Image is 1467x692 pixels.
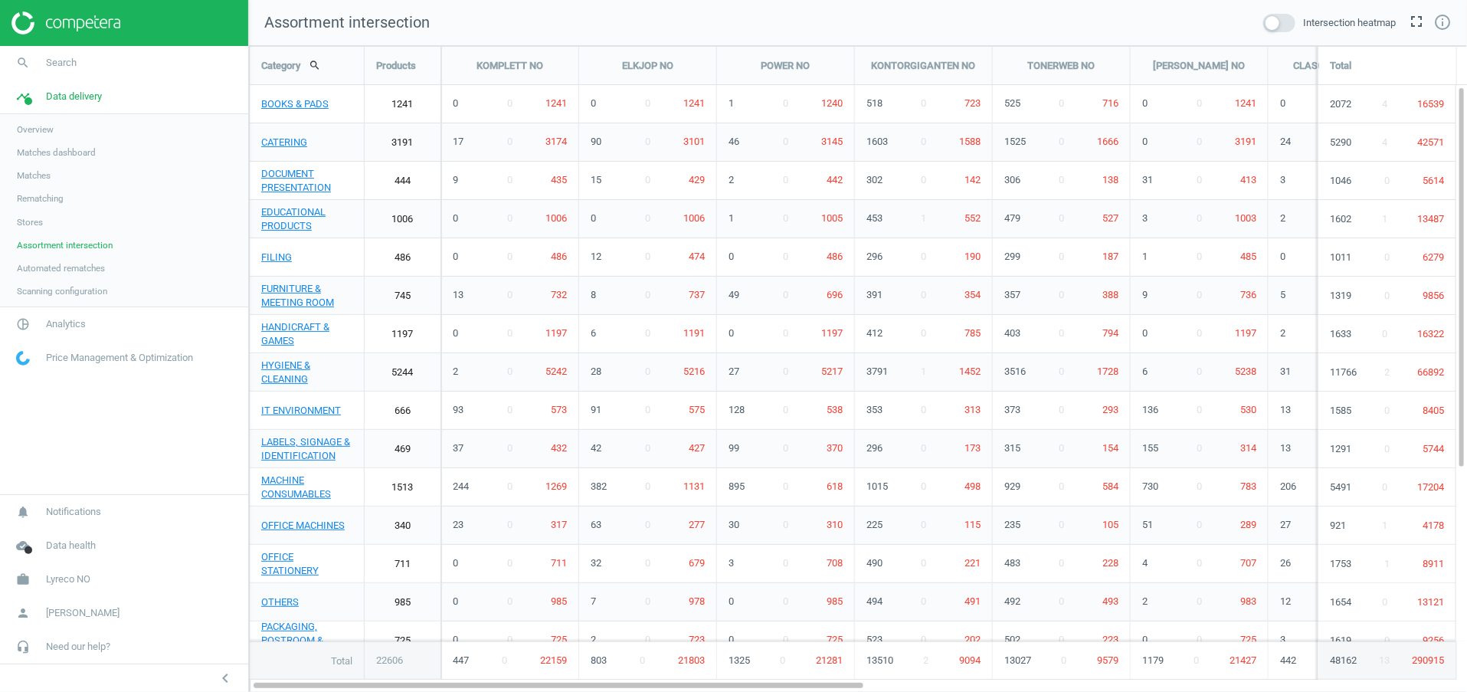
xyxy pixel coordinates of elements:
[365,238,440,277] a: 486
[365,85,440,123] a: 1241
[591,366,601,377] span: 28
[46,56,77,70] span: Search
[365,353,440,392] a: 5244
[783,404,788,415] span: 0
[1102,327,1118,339] span: 794
[365,123,440,162] a: 3191
[645,289,650,300] span: 0
[1059,212,1064,224] span: 0
[1331,366,1357,379] span: 11766
[250,315,364,353] a: HANDICRAFT & GAMES
[1423,289,1445,303] span: 9856
[507,289,512,300] span: 0
[1197,327,1202,339] span: 0
[1331,442,1352,456] span: 1291
[959,366,981,377] span: 1452
[46,539,96,553] span: Data health
[1142,136,1148,147] span: 0
[11,11,120,34] img: ajHJNr6hYgQAAAAASUVORK5CYII=
[783,366,788,377] span: 0
[683,136,705,147] span: 3101
[8,599,38,628] i: person
[1142,404,1158,415] span: 136
[783,136,788,147] span: 0
[46,317,86,331] span: Analytics
[783,212,788,224] span: 0
[8,632,38,661] i: headset_mic
[365,315,440,353] a: 1197
[507,97,512,109] span: 0
[1385,174,1390,188] span: 0
[1059,327,1064,339] span: 0
[645,136,650,147] span: 0
[866,327,882,339] span: 412
[683,366,705,377] span: 5216
[551,174,567,185] span: 435
[46,505,101,519] span: Notifications
[1102,251,1118,262] span: 187
[1331,404,1352,418] span: 1585
[591,136,601,147] span: 90
[507,366,512,377] span: 0
[365,468,440,507] a: 1513
[206,668,244,688] button: chevron_left
[1235,327,1256,339] span: 1197
[1142,97,1148,109] span: 0
[1385,251,1390,264] span: 0
[1102,442,1118,454] span: 154
[729,327,734,339] span: 0
[1280,289,1285,300] span: 5
[365,507,440,545] a: 340
[1433,13,1452,31] i: info_outline
[17,146,96,159] span: Matches dashboard
[365,200,440,238] a: 1006
[689,174,705,185] span: 429
[783,97,788,109] span: 0
[1382,97,1387,111] span: 4
[551,442,567,454] span: 432
[507,327,512,339] span: 0
[683,97,705,109] span: 1241
[1280,97,1285,109] span: 0
[453,442,463,454] span: 37
[1131,47,1268,85] div: [PERSON_NAME] NO
[1059,404,1064,415] span: 0
[689,289,705,300] span: 737
[441,47,578,85] div: KOMPLETT NO
[645,442,650,454] span: 0
[1102,289,1118,300] span: 388
[827,442,843,454] span: 370
[507,480,512,492] span: 0
[365,430,440,468] a: 469
[1004,289,1020,300] span: 357
[1235,366,1256,377] span: 5238
[921,212,926,224] span: 1
[250,353,364,392] a: HYGIENE & CLEANING
[545,97,567,109] span: 1241
[827,404,843,415] span: 538
[1418,327,1445,341] span: 16322
[866,404,882,415] span: 353
[1423,251,1445,264] span: 6279
[453,251,458,262] span: 0
[1059,289,1064,300] span: 0
[683,212,705,224] span: 1006
[250,583,364,621] a: OTHERS
[1235,212,1256,224] span: 1003
[921,404,926,415] span: 0
[866,289,882,300] span: 391
[855,47,992,85] div: KONTORGIGANTEN NO
[545,480,567,492] span: 1269
[1433,13,1452,33] a: info_outline
[729,366,739,377] span: 27
[645,97,650,109] span: 0
[300,52,329,78] button: search
[827,289,843,300] span: 696
[645,174,650,185] span: 0
[689,404,705,415] span: 575
[866,174,882,185] span: 302
[1240,289,1256,300] span: 736
[921,174,926,185] span: 0
[1197,251,1202,262] span: 0
[1097,366,1118,377] span: 1728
